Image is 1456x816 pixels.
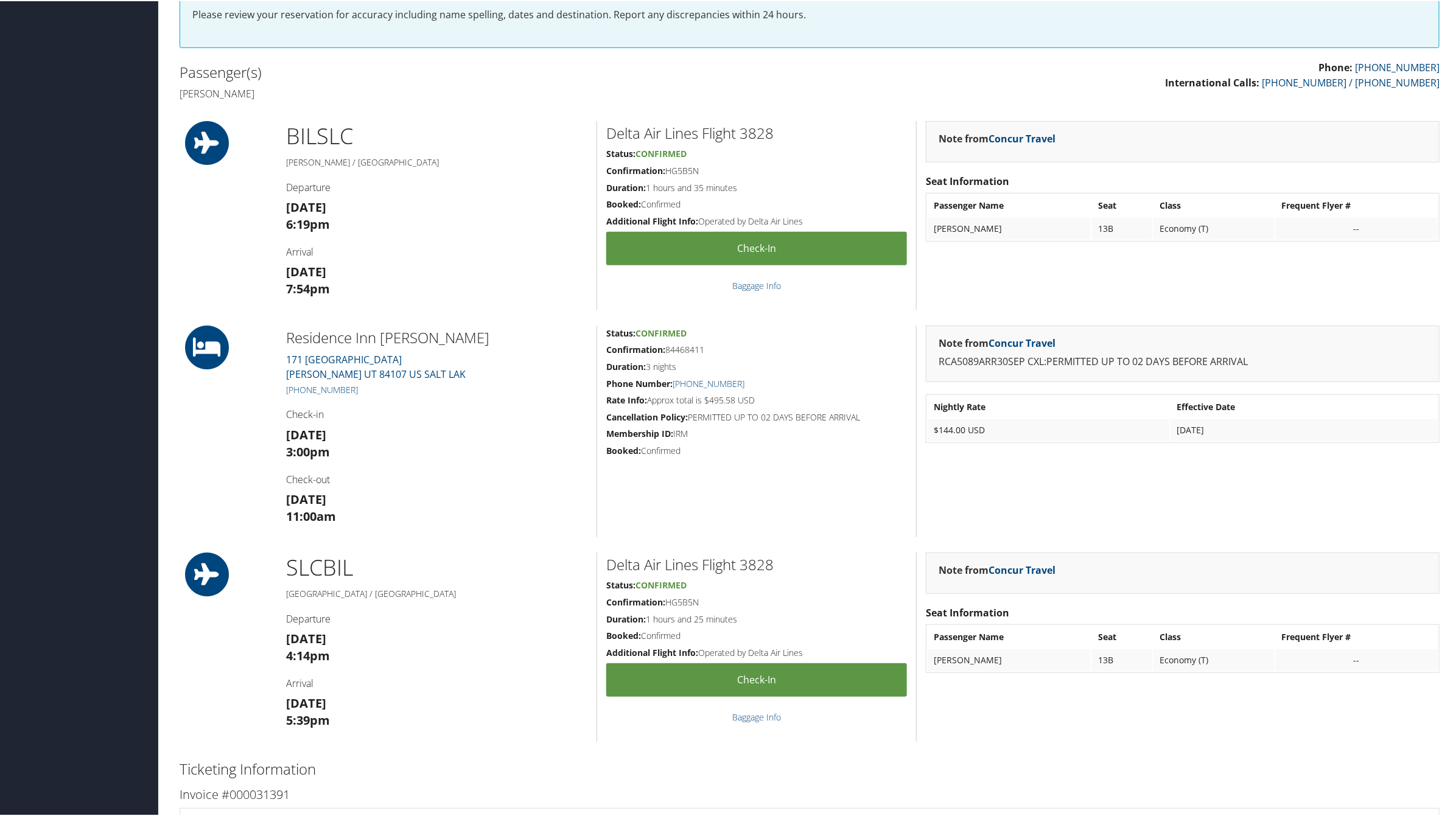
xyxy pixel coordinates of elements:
[606,360,646,371] strong: Duration:
[606,629,907,641] h5: Confirmed
[928,648,1091,670] td: [PERSON_NAME]
[635,326,687,338] span: Confirmed
[939,131,1055,144] strong: Note from
[606,214,907,226] h5: Operated by Delta Air Lines
[606,444,641,455] strong: Booked:
[286,215,330,231] strong: 6:19pm
[606,595,665,607] strong: Confirmation:
[673,377,744,388] a: [PHONE_NUMBER]
[606,629,641,640] strong: Booked:
[180,61,800,82] h2: Passenger(s)
[989,131,1055,144] a: Concur Travel
[928,418,1169,440] td: $144.00 USD
[286,507,336,523] strong: 11:00am
[939,335,1055,349] strong: Note from
[606,164,665,175] strong: Confirmation:
[286,675,587,689] h4: Arrival
[606,427,673,438] strong: Membership ID:
[286,279,330,296] strong: 7:54pm
[286,352,466,380] a: 171 [GEOGRAPHIC_DATA][PERSON_NAME] UT 84107 US SALT LAK
[939,353,1427,369] p: RCA5089ARR30SEP CXL:PERMITTED UP TO 02 DAYS BEFORE ARRIVAL
[606,197,907,209] h5: Confirmed
[1318,60,1353,73] strong: Phone:
[606,360,907,372] h5: 3 nights
[286,611,587,624] h4: Departure
[606,410,907,422] h5: PERMITTED UP TO 02 DAYS BEFORE ARRIVAL
[192,6,1427,22] p: Please review your reservation for accuracy including name spelling, dates and destination. Repor...
[286,425,326,442] strong: [DATE]
[606,393,647,405] strong: Rate Info:
[180,758,1440,778] h2: Ticketing Information
[989,562,1055,576] a: Concur Travel
[286,180,587,193] h4: Departure
[180,86,800,99] h4: [PERSON_NAME]
[606,181,646,192] strong: Duration:
[1092,217,1152,239] td: 13B
[1276,625,1438,647] th: Frequent Flyer #
[606,164,907,176] h5: HG5B5N
[606,646,907,658] h5: Operated by Delta Air Lines
[1171,418,1438,440] td: [DATE]
[1165,75,1259,88] strong: International Calls:
[286,442,330,459] strong: 3:00pm
[928,217,1091,239] td: [PERSON_NAME]
[606,231,907,264] a: Check-in
[606,197,641,209] strong: Booked:
[606,578,635,590] strong: Status:
[635,147,687,158] span: Confirmed
[606,377,673,388] strong: Phone Number:
[1092,648,1152,670] td: 13B
[928,194,1091,215] th: Passenger Name
[606,612,646,624] strong: Duration:
[286,120,587,150] h1: BIL SLC
[1262,75,1440,88] a: [PHONE_NUMBER] / [PHONE_NUMBER]
[928,395,1169,417] th: Nightly Rate
[606,147,635,158] strong: Status:
[606,181,907,193] h5: 1 hours and 35 minutes
[1355,60,1440,73] a: [PHONE_NUMBER]
[926,173,1009,187] strong: Seat Information
[1282,222,1432,233] div: --
[1092,194,1152,215] th: Seat
[606,343,665,354] strong: Confirmation:
[286,587,587,599] h5: [GEOGRAPHIC_DATA] / [GEOGRAPHIC_DATA]
[606,553,907,574] h2: Delta Air Lines Flight 3828
[606,410,688,422] strong: Cancellation Policy:
[928,625,1091,647] th: Passenger Name
[606,326,635,338] strong: Status:
[606,427,907,439] h5: IRM
[606,214,698,226] strong: Additional Flight Info:
[606,612,907,624] h5: 1 hours and 25 minutes
[286,155,587,167] h5: [PERSON_NAME] / [GEOGRAPHIC_DATA]
[606,662,907,696] a: Check-in
[635,578,687,590] span: Confirmed
[939,562,1055,576] strong: Note from
[606,122,907,142] h2: Delta Air Lines Flight 3828
[286,490,326,506] strong: [DATE]
[286,326,587,347] h2: Residence Inn [PERSON_NAME]
[926,605,1009,618] strong: Seat Information
[286,198,326,214] strong: [DATE]
[606,646,698,657] strong: Additional Flight Info:
[1092,625,1152,647] th: Seat
[1276,194,1438,215] th: Frequent Flyer #
[606,595,907,607] h5: HG5B5N
[606,343,907,355] h5: 84468411
[180,785,1440,802] h3: Invoice #000031391
[1153,217,1275,239] td: Economy (T)
[286,646,330,663] strong: 4:14pm
[732,279,781,290] a: Baggage Info
[286,244,587,257] h4: Arrival
[286,711,330,727] strong: 5:39pm
[1171,395,1438,417] th: Effective Date
[1153,194,1275,215] th: Class
[1153,625,1275,647] th: Class
[1282,654,1432,664] div: --
[606,444,907,456] h5: Confirmed
[286,262,326,279] strong: [DATE]
[732,710,781,722] a: Baggage Info
[286,406,587,420] h4: Check-in
[606,393,907,405] h5: Approx total is $495.58 USD
[286,629,326,646] strong: [DATE]
[286,472,587,485] h4: Check-out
